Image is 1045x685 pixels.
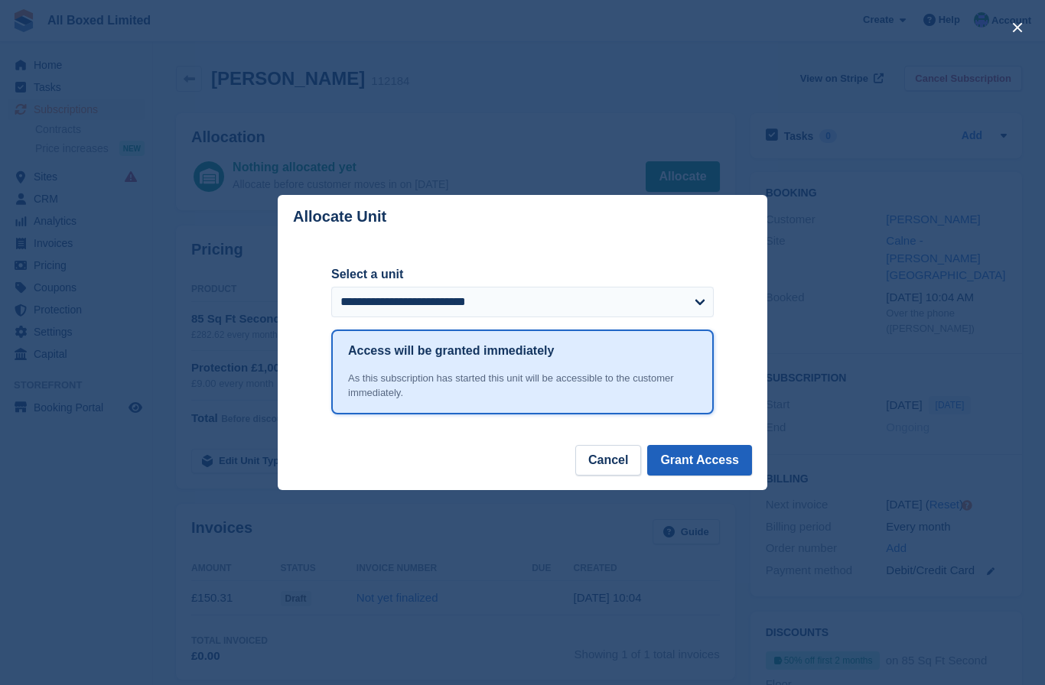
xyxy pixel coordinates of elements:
[348,342,554,360] h1: Access will be granted immediately
[1005,15,1030,40] button: close
[647,445,752,476] button: Grant Access
[348,371,697,401] div: As this subscription has started this unit will be accessible to the customer immediately.
[293,208,386,226] p: Allocate Unit
[575,445,641,476] button: Cancel
[331,265,714,284] label: Select a unit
